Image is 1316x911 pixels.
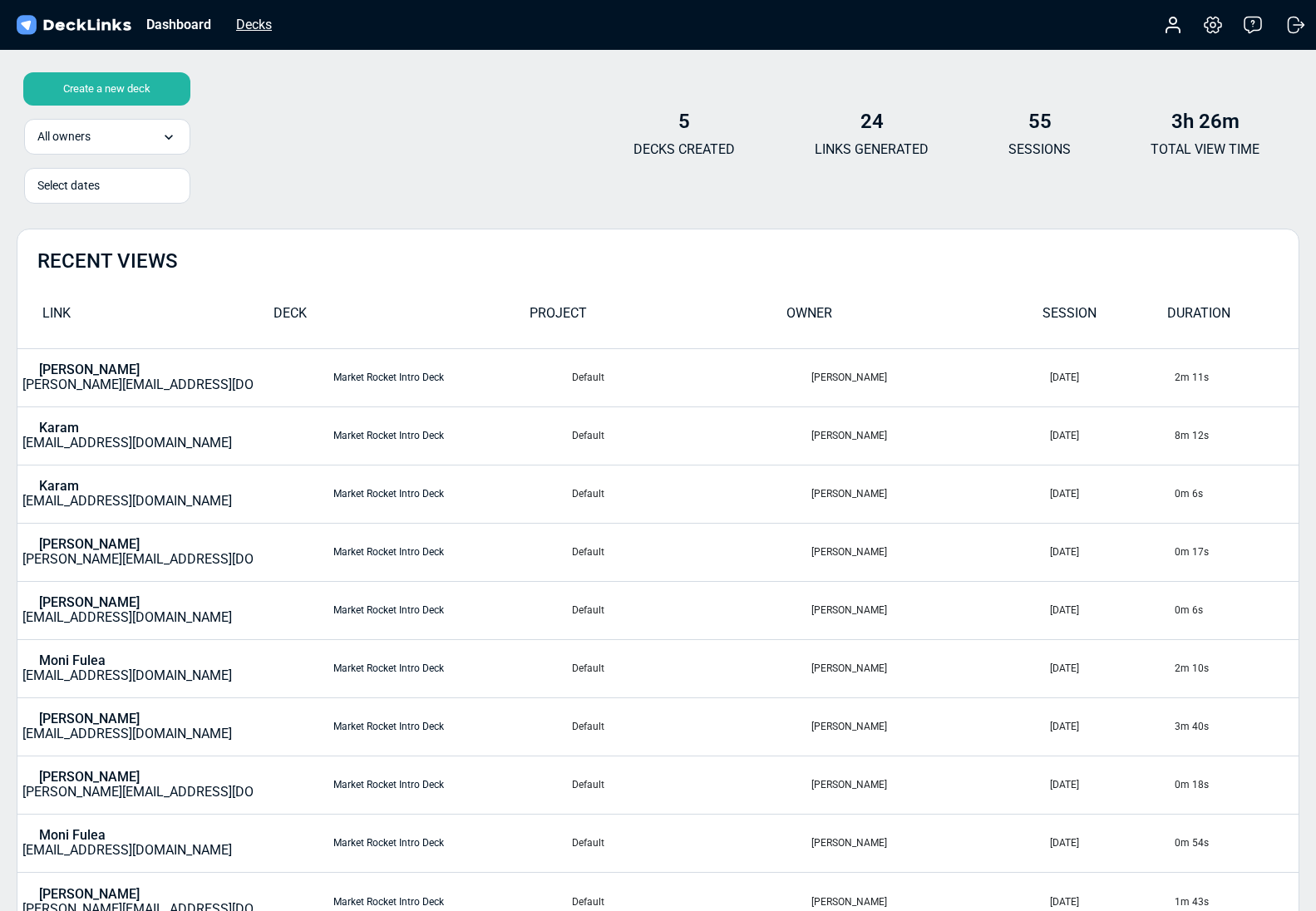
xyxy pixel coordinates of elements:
[274,303,530,332] div: DECK
[39,712,140,726] p: [PERSON_NAME]
[1175,661,1298,676] div: 2m 10s
[571,814,810,872] td: Default
[22,653,232,683] div: [EMAIL_ADDRESS][DOMAIN_NAME]
[1175,370,1298,385] div: 2m 11s
[333,546,444,558] a: Market Rocket Intro Deck
[1028,110,1052,133] b: 55
[333,779,444,790] a: Market Rocket Intro Deck
[530,303,786,332] div: PROJECT
[571,756,810,814] td: Default
[811,639,1049,697] td: [PERSON_NAME]
[571,523,810,581] td: Default
[333,662,444,674] a: Market Rocket Intro Deck
[22,770,332,800] div: [PERSON_NAME][EMAIL_ADDRESS][DOMAIN_NAME]
[1175,719,1298,734] div: 3m 40s
[1175,603,1298,618] div: 0m 6s
[571,581,810,639] td: Default
[39,653,106,668] p: Moni Fulea
[571,465,810,523] td: Default
[1050,777,1173,792] div: [DATE]
[37,177,177,195] div: Select dates
[18,537,254,567] a: [PERSON_NAME][PERSON_NAME][EMAIL_ADDRESS][DOMAIN_NAME]
[18,770,254,800] a: [PERSON_NAME][PERSON_NAME][EMAIL_ADDRESS][DOMAIN_NAME]
[37,249,178,273] h2: RECENT VIEWS
[333,721,444,732] a: Market Rocket Intro Deck
[1050,894,1173,909] div: [DATE]
[39,537,140,552] p: [PERSON_NAME]
[1175,428,1298,443] div: 8m 12s
[678,110,690,133] b: 5
[22,712,232,741] div: [EMAIL_ADDRESS][DOMAIN_NAME]
[786,303,1042,332] div: OWNER
[1050,486,1173,501] div: [DATE]
[811,756,1049,814] td: [PERSON_NAME]
[22,537,332,567] div: [PERSON_NAME][EMAIL_ADDRESS][DOMAIN_NAME]
[39,421,79,436] p: Karam
[811,523,1049,581] td: [PERSON_NAME]
[571,697,810,756] td: Default
[18,595,254,625] a: [PERSON_NAME][EMAIL_ADDRESS][DOMAIN_NAME]
[1175,835,1298,850] div: 0m 54s
[1175,486,1298,501] div: 0m 6s
[22,595,232,625] div: [EMAIL_ADDRESS][DOMAIN_NAME]
[333,604,444,616] a: Market Rocket Intro Deck
[1050,544,1173,559] div: [DATE]
[811,348,1049,406] td: [PERSON_NAME]
[39,887,140,902] p: [PERSON_NAME]
[811,581,1049,639] td: [PERSON_NAME]
[39,828,106,843] p: Moni Fulea
[633,140,735,160] p: DECKS CREATED
[22,479,232,509] div: [EMAIL_ADDRESS][DOMAIN_NAME]
[22,362,332,392] div: [PERSON_NAME][EMAIL_ADDRESS][DOMAIN_NAME]
[1175,777,1298,792] div: 0m 18s
[811,406,1049,465] td: [PERSON_NAME]
[1175,544,1298,559] div: 0m 17s
[22,421,232,451] div: [EMAIL_ADDRESS][DOMAIN_NAME]
[18,479,254,509] a: Karam[EMAIL_ADDRESS][DOMAIN_NAME]
[1050,719,1173,734] div: [DATE]
[18,653,254,683] a: Moni Fulea[EMAIL_ADDRESS][DOMAIN_NAME]
[24,119,190,155] div: All owners
[333,488,444,500] a: Market Rocket Intro Deck
[811,465,1049,523] td: [PERSON_NAME]
[333,896,444,908] a: Market Rocket Intro Deck
[811,814,1049,872] td: [PERSON_NAME]
[333,430,444,441] a: Market Rocket Intro Deck
[1050,661,1173,676] div: [DATE]
[815,140,929,160] p: LINKS GENERATED
[1050,370,1173,385] div: [DATE]
[22,828,232,858] div: [EMAIL_ADDRESS][DOMAIN_NAME]
[39,770,140,785] p: [PERSON_NAME]
[18,362,254,392] a: [PERSON_NAME][PERSON_NAME][EMAIL_ADDRESS][DOMAIN_NAME]
[18,421,254,451] a: Karam[EMAIL_ADDRESS][DOMAIN_NAME]
[1050,835,1173,850] div: [DATE]
[571,639,810,697] td: Default
[1175,894,1298,909] div: 1m 43s
[228,14,280,35] div: Decks
[1050,428,1173,443] div: [DATE]
[1008,140,1071,160] p: SESSIONS
[39,362,140,377] p: [PERSON_NAME]
[13,13,134,37] img: DeckLinks
[39,479,79,494] p: Karam
[17,303,274,332] div: LINK
[23,72,190,106] div: Create a new deck
[333,837,444,849] a: Market Rocket Intro Deck
[1042,303,1167,332] div: SESSION
[1050,603,1173,618] div: [DATE]
[18,828,254,858] a: Moni Fulea[EMAIL_ADDRESS][DOMAIN_NAME]
[860,110,884,133] b: 24
[1171,110,1240,133] b: 3h 26m
[1167,303,1292,332] div: DURATION
[333,372,444,383] a: Market Rocket Intro Deck
[138,14,219,35] div: Dashboard
[1151,140,1259,160] p: TOTAL VIEW TIME
[18,712,254,741] a: [PERSON_NAME][EMAIL_ADDRESS][DOMAIN_NAME]
[571,348,810,406] td: Default
[571,406,810,465] td: Default
[39,595,140,610] p: [PERSON_NAME]
[811,697,1049,756] td: [PERSON_NAME]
